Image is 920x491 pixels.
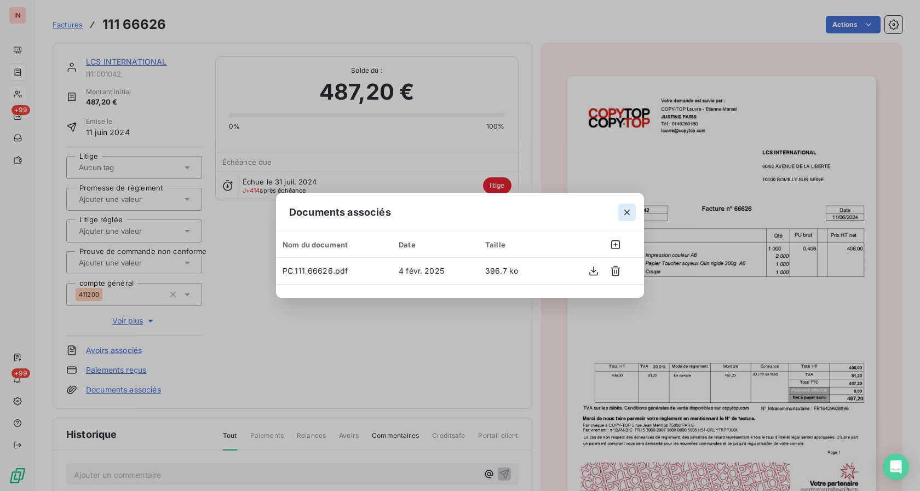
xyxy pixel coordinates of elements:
div: Date [399,240,472,249]
div: Nom du document [283,240,386,249]
div: Open Intercom Messenger [883,454,909,480]
span: 396.7 ko [485,266,518,275]
span: Documents associés [289,205,391,219]
div: Taille [485,240,540,249]
span: 4 févr. 2025 [399,266,444,275]
span: PC_111_66626.pdf [283,266,348,275]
